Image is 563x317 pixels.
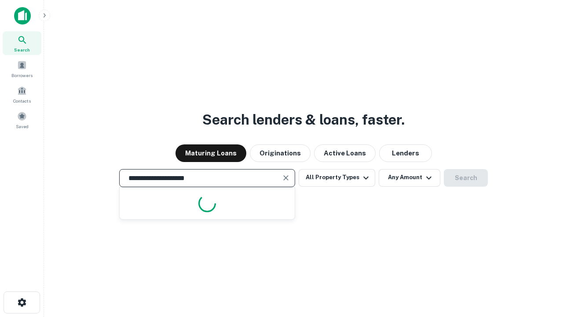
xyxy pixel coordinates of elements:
[3,108,41,132] a: Saved
[299,169,375,187] button: All Property Types
[11,72,33,79] span: Borrowers
[16,123,29,130] span: Saved
[519,247,563,289] iframe: Chat Widget
[13,97,31,104] span: Contacts
[379,169,440,187] button: Any Amount
[379,144,432,162] button: Lenders
[280,172,292,184] button: Clear
[14,46,30,53] span: Search
[3,31,41,55] a: Search
[3,57,41,81] a: Borrowers
[314,144,376,162] button: Active Loans
[3,82,41,106] a: Contacts
[250,144,311,162] button: Originations
[202,109,405,130] h3: Search lenders & loans, faster.
[175,144,246,162] button: Maturing Loans
[14,7,31,25] img: capitalize-icon.png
